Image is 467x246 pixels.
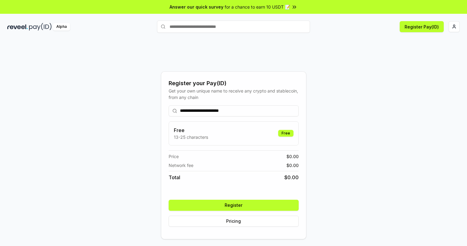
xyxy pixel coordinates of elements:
[169,216,299,227] button: Pricing
[169,79,299,88] div: Register your Pay(ID)
[286,162,299,168] span: $ 0.00
[170,4,223,10] span: Answer our quick survey
[174,134,208,140] p: 13-25 characters
[225,4,290,10] span: for a chance to earn 10 USDT 📝
[169,88,299,100] div: Get your own unique name to receive any crypto and stablecoin, from any chain
[169,200,299,211] button: Register
[400,21,444,32] button: Register Pay(ID)
[53,23,70,31] div: Alpha
[29,23,52,31] img: pay_id
[174,127,208,134] h3: Free
[278,130,293,137] div: Free
[169,153,179,160] span: Price
[169,162,193,168] span: Network fee
[286,153,299,160] span: $ 0.00
[169,174,180,181] span: Total
[284,174,299,181] span: $ 0.00
[7,23,28,31] img: reveel_dark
